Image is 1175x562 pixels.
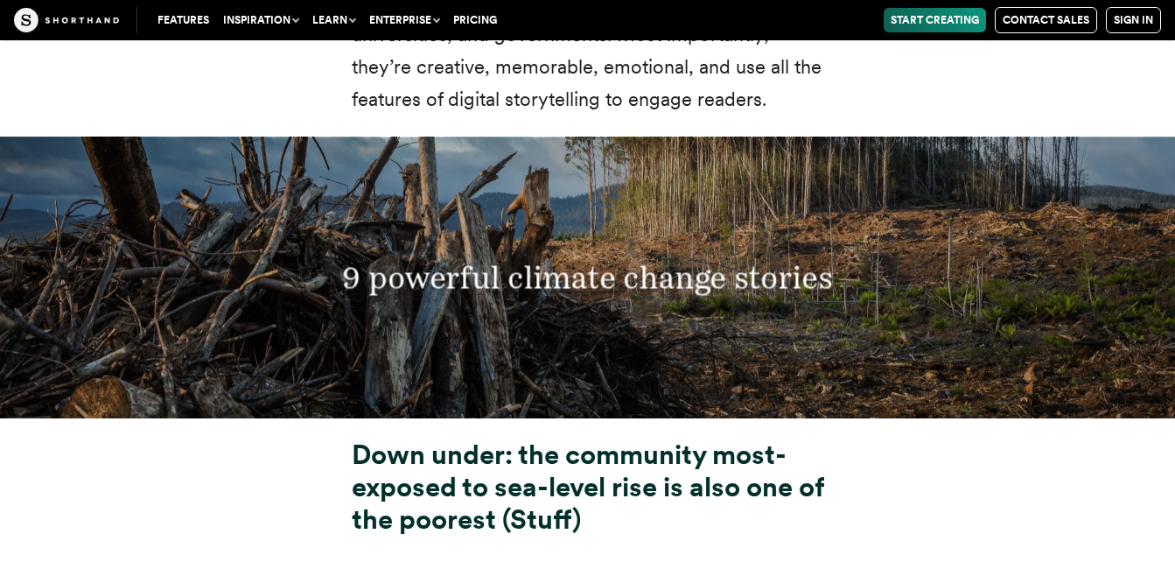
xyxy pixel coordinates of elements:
[446,8,504,32] a: Pricing
[216,8,305,32] button: Inspiration
[305,8,362,32] button: Learn
[150,8,216,32] a: Features
[995,7,1097,33] a: Contact Sales
[14,8,119,32] img: The Craft
[1106,7,1161,33] a: Sign in
[362,8,446,32] button: Enterprise
[226,259,949,297] h3: 9 powerful climate change stories
[352,439,824,536] strong: Down under: the community most-exposed to sea-level rise is also one of the poorest (Stuff)
[884,8,986,32] a: Start Creating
